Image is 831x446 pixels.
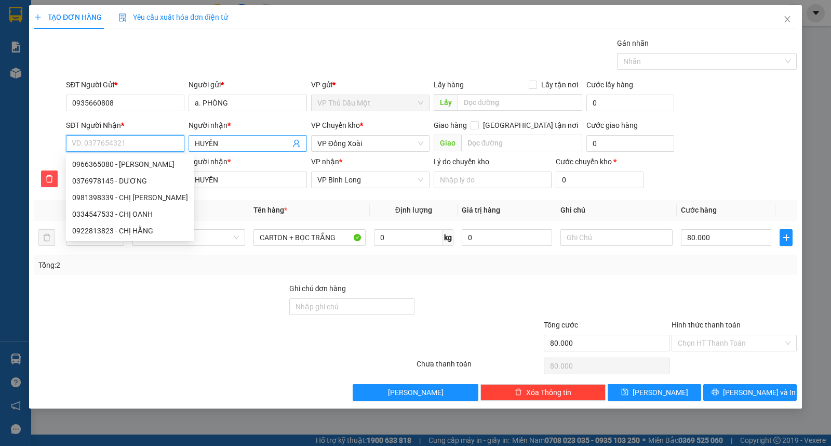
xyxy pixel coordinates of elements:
[415,358,543,376] div: Chưa thanh toán
[189,120,307,131] div: Người nhận
[783,15,792,23] span: close
[66,222,194,239] div: 0922813823 - CHỊ HẰNG
[72,175,188,187] div: 0376978145 - DƯƠNG
[253,206,287,214] span: Tên hàng
[72,225,188,237] div: 0922813823 - CHỊ HẰNG
[9,9,74,34] div: VP Thủ Dầu Một
[780,229,793,246] button: plus
[723,387,796,398] span: [PERSON_NAME] và In
[317,95,423,111] span: VP Thủ Dầu Một
[72,159,188,170] div: 0966365080 - [PERSON_NAME]
[434,94,458,111] span: Lấy
[515,388,522,397] span: delete
[118,13,228,21] span: Yêu cầu xuất hóa đơn điện tử
[434,158,489,166] label: Lý do chuyển kho
[253,229,366,246] input: VD: Bàn, Ghế
[461,135,583,151] input: Dọc đường
[388,387,444,398] span: [PERSON_NAME]
[66,206,194,222] div: 0334547533 - CHỊ OANH
[41,170,58,187] button: delete
[66,189,194,206] div: 0981398339 - CHỊ LỘC
[38,229,55,246] button: delete
[311,158,339,166] span: VP nhận
[9,34,74,46] div: NHI
[672,321,741,329] label: Hình thức thanh toán
[462,206,500,214] span: Giá trị hàng
[621,388,628,397] span: save
[311,79,430,90] div: VP gửi
[556,156,644,167] div: Cước chuyển kho
[703,384,797,401] button: printer[PERSON_NAME] và In
[544,321,578,329] span: Tổng cước
[773,5,802,34] button: Close
[42,175,57,183] span: delete
[434,81,464,89] span: Lấy hàng
[9,10,25,21] span: Gửi:
[317,172,423,188] span: VP Bình Long
[480,384,606,401] button: deleteXóa Thông tin
[434,121,467,129] span: Giao hàng
[311,121,360,129] span: VP Chuyển kho
[586,95,674,111] input: Cước lấy hàng
[586,81,633,89] label: Cước lấy hàng
[617,39,649,47] label: Gán nhãn
[289,298,414,315] input: Ghi chú đơn hàng
[34,14,42,21] span: plus
[189,79,307,90] div: Người gửi
[395,206,432,214] span: Định lượng
[586,121,638,129] label: Cước giao hàng
[633,387,688,398] span: [PERSON_NAME]
[712,388,719,397] span: printer
[586,135,674,152] input: Cước giao hàng
[66,120,184,131] div: SĐT Người Nhận
[34,13,102,21] span: TẠO ĐƠN HÀNG
[189,156,307,167] div: Người nhận
[681,206,717,214] span: Cước hàng
[189,172,307,188] input: Tên người nhận
[66,156,194,173] div: 0966365080 - HUYỀN
[82,34,147,59] div: ĐÔNG TUYẾT
[434,172,552,188] input: Lý do chuyển kho
[289,284,346,293] label: Ghi chú đơn hàng
[526,387,571,398] span: Xóa Thông tin
[72,208,188,220] div: 0334547533 - CHỊ OANH
[434,135,461,151] span: Giao
[82,9,147,34] div: VP Đồng Xoài
[479,120,582,131] span: [GEOGRAPHIC_DATA] tận nơi
[556,200,677,220] th: Ghi chú
[82,10,106,21] span: Nhận:
[118,14,127,22] img: icon
[608,384,701,401] button: save[PERSON_NAME]
[537,79,582,90] span: Lấy tận nơi
[66,173,194,189] div: 0376978145 - DƯƠNG
[38,259,321,271] div: Tổng: 2
[780,233,792,242] span: plus
[353,384,478,401] button: [PERSON_NAME]
[292,139,301,148] span: user-add
[462,229,552,246] input: 0
[66,79,184,90] div: SĐT Người Gửi
[443,229,453,246] span: kg
[458,94,583,111] input: Dọc đường
[72,192,188,203] div: 0981398339 - CHỊ [PERSON_NAME]
[317,136,423,151] span: VP Đồng Xoài
[560,229,673,246] input: Ghi Chú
